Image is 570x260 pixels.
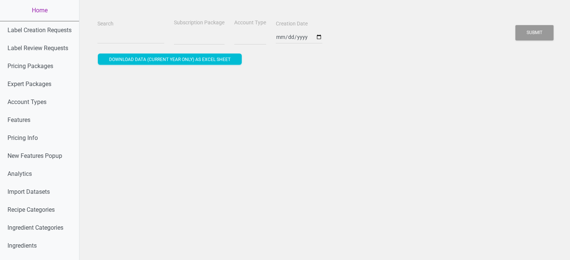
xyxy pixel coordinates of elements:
label: Creation Date [276,20,308,28]
button: Submit [515,25,554,40]
label: Account Type [234,19,266,27]
label: Subscription Package [174,19,224,27]
label: Search [97,20,114,28]
span: Download data (current year only) as excel sheet [109,57,230,62]
button: Download data (current year only) as excel sheet [98,53,242,65]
